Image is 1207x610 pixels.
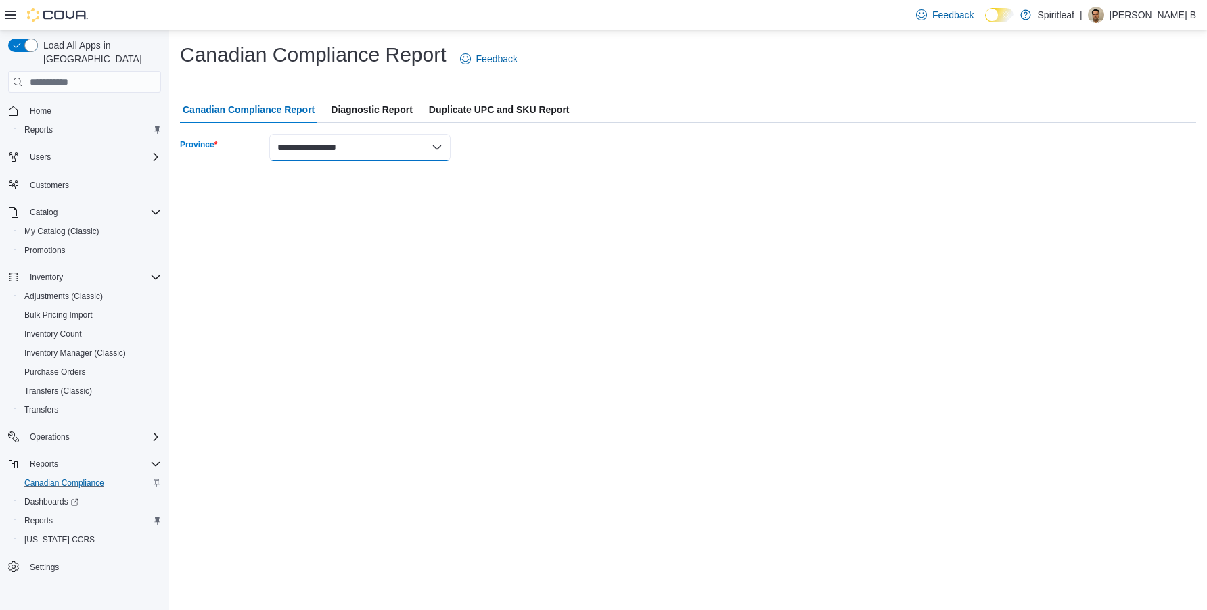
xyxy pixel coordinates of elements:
[3,268,166,287] button: Inventory
[24,269,68,285] button: Inventory
[24,515,53,526] span: Reports
[14,222,166,241] button: My Catalog (Classic)
[30,105,51,116] span: Home
[30,431,70,442] span: Operations
[24,102,161,119] span: Home
[19,326,161,342] span: Inventory Count
[14,287,166,306] button: Adjustments (Classic)
[331,96,413,123] span: Diagnostic Report
[19,532,100,548] a: [US_STATE] CCRS
[19,513,58,529] a: Reports
[14,306,166,325] button: Bulk Pricing Import
[14,362,166,381] button: Purchase Orders
[19,242,71,258] a: Promotions
[24,204,161,220] span: Catalog
[24,456,161,472] span: Reports
[24,404,58,415] span: Transfers
[429,96,570,123] span: Duplicate UPC and SKU Report
[30,459,58,469] span: Reports
[19,122,58,138] a: Reports
[30,562,59,573] span: Settings
[1038,7,1074,23] p: Spiritleaf
[3,427,166,446] button: Operations
[24,477,104,488] span: Canadian Compliance
[19,475,110,491] a: Canadian Compliance
[24,329,82,339] span: Inventory Count
[19,475,161,491] span: Canadian Compliance
[24,245,66,256] span: Promotions
[24,291,103,302] span: Adjustments (Classic)
[24,429,161,445] span: Operations
[3,203,166,222] button: Catalog
[985,22,986,23] span: Dark Mode
[24,496,78,507] span: Dashboards
[19,402,161,418] span: Transfers
[14,492,166,511] a: Dashboards
[19,532,161,548] span: Washington CCRS
[1088,7,1104,23] div: Ajaydeep B
[24,559,64,576] a: Settings
[19,494,161,510] span: Dashboards
[455,45,523,72] a: Feedback
[180,139,217,150] label: Province
[3,101,166,120] button: Home
[24,124,53,135] span: Reports
[30,180,69,191] span: Customers
[14,511,166,530] button: Reports
[1080,7,1083,23] p: |
[27,8,88,22] img: Cova
[19,345,161,361] span: Inventory Manager (Classic)
[19,242,161,258] span: Promotions
[3,557,166,577] button: Settings
[30,207,58,218] span: Catalog
[24,204,63,220] button: Catalog
[19,513,161,529] span: Reports
[14,325,166,344] button: Inventory Count
[19,364,91,380] a: Purchase Orders
[19,307,98,323] a: Bulk Pricing Import
[183,96,315,123] span: Canadian Compliance Report
[24,559,161,576] span: Settings
[19,402,64,418] a: Transfers
[19,223,161,239] span: My Catalog (Classic)
[14,530,166,549] button: [US_STATE] CCRS
[3,174,166,194] button: Customers
[14,400,166,419] button: Transfers
[24,429,75,445] button: Operations
[14,344,166,362] button: Inventory Manager (Classic)
[24,269,161,285] span: Inventory
[19,345,131,361] a: Inventory Manager (Classic)
[24,367,86,377] span: Purchase Orders
[24,456,64,472] button: Reports
[19,288,108,304] a: Adjustments (Classic)
[38,39,161,66] span: Load All Apps in [GEOGRAPHIC_DATA]
[19,288,161,304] span: Adjustments (Classic)
[30,272,63,283] span: Inventory
[19,223,105,239] a: My Catalog (Classic)
[24,177,74,193] a: Customers
[24,149,56,165] button: Users
[24,348,126,358] span: Inventory Manager (Classic)
[24,226,99,237] span: My Catalog (Classic)
[19,122,161,138] span: Reports
[24,176,161,193] span: Customers
[14,381,166,400] button: Transfers (Classic)
[180,41,447,68] h1: Canadian Compliance Report
[24,534,95,545] span: [US_STATE] CCRS
[19,383,161,399] span: Transfers (Classic)
[24,149,161,165] span: Users
[19,494,84,510] a: Dashboards
[24,103,57,119] a: Home
[14,473,166,492] button: Canadian Compliance
[14,241,166,260] button: Promotions
[911,1,979,28] a: Feedback
[476,52,518,66] span: Feedback
[19,383,97,399] a: Transfers (Classic)
[1110,7,1196,23] p: [PERSON_NAME] B
[24,310,93,321] span: Bulk Pricing Import
[14,120,166,139] button: Reports
[932,8,974,22] span: Feedback
[30,151,51,162] span: Users
[19,326,87,342] a: Inventory Count
[3,147,166,166] button: Users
